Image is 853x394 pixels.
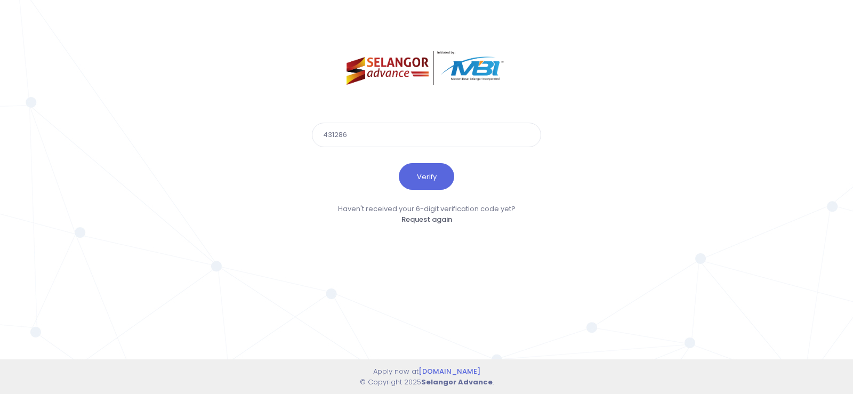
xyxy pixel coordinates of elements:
strong: Selangor Advance [421,377,493,387]
button: Verify [399,163,454,190]
input: 6 Digits Verification Code [312,123,541,147]
a: [DOMAIN_NAME] [419,366,480,376]
a: Request again [401,214,452,224]
img: selangor-advance.png [347,51,507,85]
span: Haven't received your 6-digit verification code yet? [338,204,516,214]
